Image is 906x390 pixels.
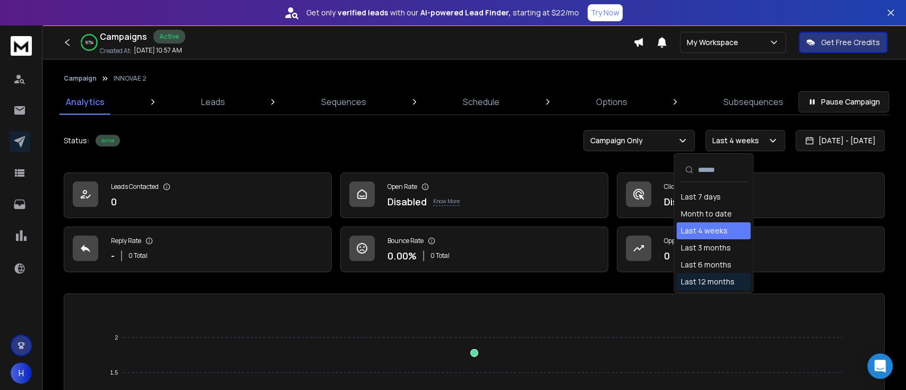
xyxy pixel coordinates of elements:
[153,30,185,44] div: Active
[201,96,225,108] p: Leads
[617,227,885,272] a: Opportunities0$0
[420,7,511,18] strong: AI-powered Lead Finder,
[111,248,115,263] p: -
[796,130,885,151] button: [DATE] - [DATE]
[321,96,366,108] p: Sequences
[340,227,608,272] a: Bounce Rate0.00%0 Total
[664,248,670,263] p: 0
[687,37,743,48] p: My Workspace
[195,89,231,115] a: Leads
[387,194,427,209] p: Disabled
[111,194,117,209] p: 0
[387,183,417,191] p: Open Rate
[134,46,182,55] p: [DATE] 10:57 AM
[430,252,450,260] p: 0 Total
[591,7,619,18] p: Try Now
[96,135,120,146] div: Active
[11,362,32,384] button: H
[664,183,692,191] p: Click Rate
[680,259,731,270] div: Last 6 months
[110,369,118,376] tspan: 1.5
[588,4,623,21] button: Try Now
[64,135,89,146] p: Status:
[680,226,727,236] div: Last 4 weeks
[315,89,373,115] a: Sequences
[114,74,146,83] p: INNOVAE 2
[64,74,97,83] button: Campaign
[66,96,105,108] p: Analytics
[64,172,332,218] a: Leads Contacted0
[338,7,388,18] strong: verified leads
[712,135,763,146] p: Last 4 weeks
[100,30,147,43] h1: Campaigns
[680,276,734,287] div: Last 12 months
[680,242,730,253] div: Last 3 months
[59,89,111,115] a: Analytics
[799,32,887,53] button: Get Free Credits
[456,89,506,115] a: Schedule
[111,237,141,245] p: Reply Rate
[100,47,132,55] p: Created At:
[128,252,148,260] p: 0 Total
[306,7,579,18] p: Get only with our starting at $22/mo
[387,248,417,263] p: 0.00 %
[590,135,647,146] p: Campaign Only
[798,91,889,112] button: Pause Campaign
[867,353,893,379] div: Open Intercom Messenger
[387,237,424,245] p: Bounce Rate
[596,96,627,108] p: Options
[340,172,608,218] a: Open RateDisabledKnow More
[617,172,885,218] a: Click RateDisabledKnow More
[821,37,880,48] p: Get Free Credits
[433,197,460,206] p: Know More
[463,96,499,108] p: Schedule
[664,237,704,245] p: Opportunities
[723,96,783,108] p: Subsequences
[589,89,633,115] a: Options
[717,89,790,115] a: Subsequences
[64,227,332,272] a: Reply Rate-0 Total
[664,194,703,209] p: Disabled
[11,36,32,56] img: logo
[115,334,118,341] tspan: 2
[680,192,720,202] div: Last 7 days
[680,209,731,219] div: Month to date
[85,39,93,46] p: 97 %
[111,183,159,191] p: Leads Contacted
